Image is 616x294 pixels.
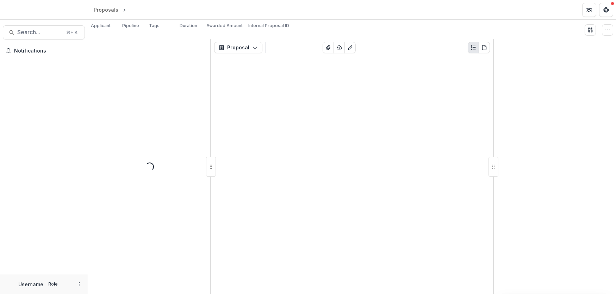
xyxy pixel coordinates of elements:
button: Plaintext view [468,42,479,53]
p: Pipeline [122,23,139,29]
button: Partners [582,3,596,17]
div: ⌘ + K [65,29,79,36]
p: Username [18,281,43,288]
p: Applicant [91,23,111,29]
button: Get Help [599,3,613,17]
p: Tags [149,23,160,29]
button: View Attached Files [323,42,334,53]
p: Role [46,281,60,287]
span: Search... [17,29,62,36]
p: Duration [180,23,197,29]
nav: breadcrumb [91,5,157,15]
button: Proposal [214,42,262,53]
p: Internal Proposal ID [248,23,289,29]
button: More [75,280,83,288]
div: Proposals [94,6,118,13]
button: Search... [3,25,85,39]
button: Notifications [3,45,85,56]
p: Awarded Amount [206,23,243,29]
span: Notifications [14,48,82,54]
button: PDF view [479,42,490,53]
button: Edit as form [344,42,356,53]
a: Proposals [91,5,121,15]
